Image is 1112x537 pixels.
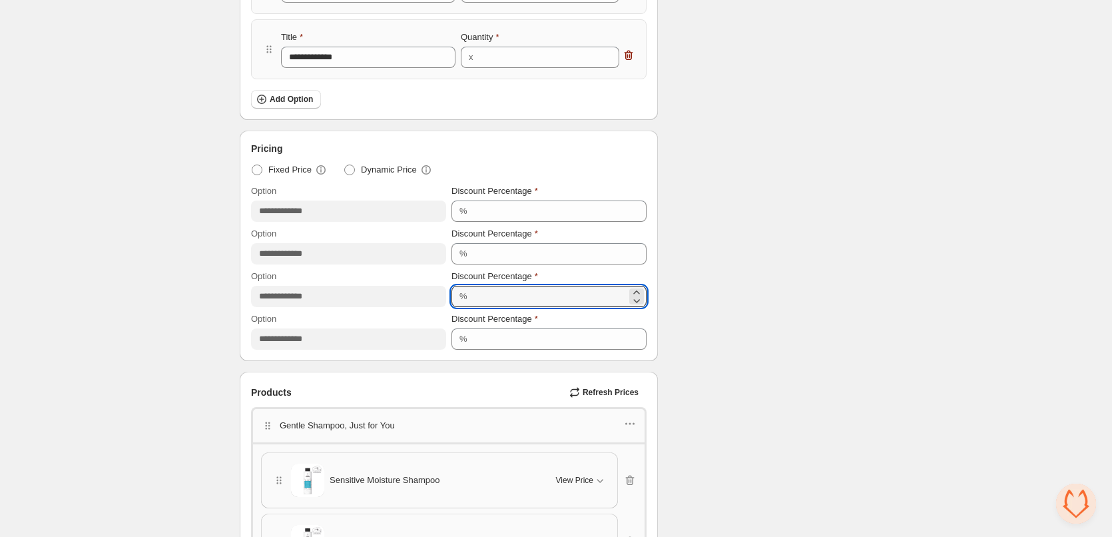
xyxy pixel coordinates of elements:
span: Refresh Prices [583,387,639,398]
label: Discount Percentage [451,185,538,198]
div: Open chat [1056,484,1096,524]
img: Sensitive Moisture Shampoo [291,464,324,497]
label: Option [251,227,276,241]
div: x [469,51,473,64]
button: Add Option [251,90,321,109]
span: Fixed Price [268,163,312,177]
div: % [459,332,467,346]
div: % [459,290,467,303]
span: Add Option [270,94,313,105]
label: Discount Percentage [451,270,538,283]
label: Discount Percentage [451,312,538,326]
div: % [459,205,467,218]
span: Products [251,386,292,399]
button: View Price [548,470,615,491]
p: Gentle Shampoo, Just for You [280,419,395,432]
label: Option [251,185,276,198]
span: View Price [556,475,593,486]
div: % [459,247,467,261]
span: Pricing [251,142,282,155]
span: Dynamic Price [361,163,417,177]
button: Refresh Prices [564,383,647,402]
label: Quantity [461,31,499,44]
label: Option [251,270,276,283]
span: Sensitive Moisture Shampoo [330,474,439,487]
label: Option [251,312,276,326]
label: Title [281,31,303,44]
label: Discount Percentage [451,227,538,241]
